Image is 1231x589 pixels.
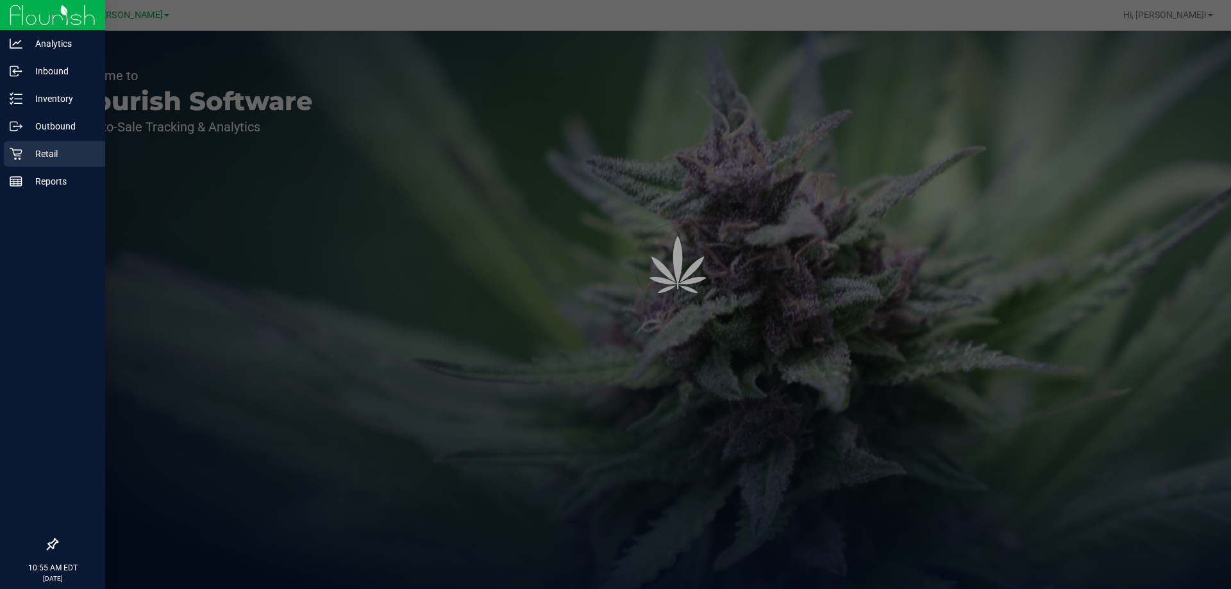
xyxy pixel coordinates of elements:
p: Inbound [22,63,99,79]
inline-svg: Retail [10,147,22,160]
p: Inventory [22,91,99,106]
inline-svg: Reports [10,175,22,188]
inline-svg: Inventory [10,92,22,105]
inline-svg: Analytics [10,37,22,50]
p: Retail [22,146,99,162]
p: [DATE] [6,574,99,583]
p: Analytics [22,36,99,51]
p: Reports [22,174,99,189]
p: Outbound [22,119,99,134]
inline-svg: Inbound [10,65,22,78]
p: 10:55 AM EDT [6,562,99,574]
inline-svg: Outbound [10,120,22,133]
